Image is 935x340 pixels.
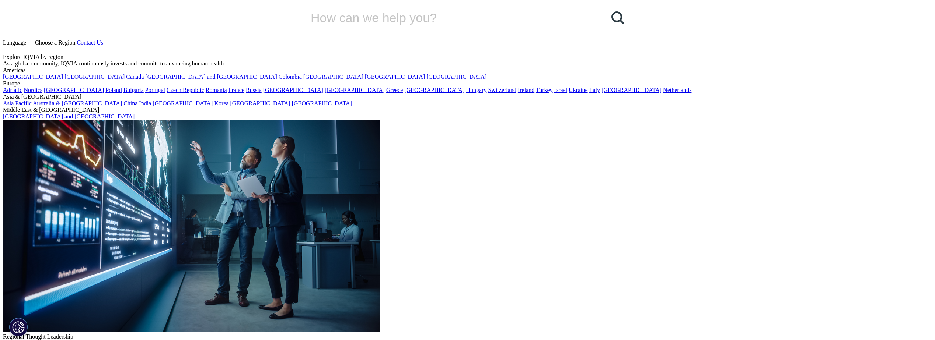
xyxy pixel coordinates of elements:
a: Czech Republic [167,87,204,93]
a: [GEOGRAPHIC_DATA] [292,100,352,106]
a: Netherlands [663,87,691,93]
a: Russia [246,87,262,93]
a: [GEOGRAPHIC_DATA] and [GEOGRAPHIC_DATA] [145,74,277,80]
a: Canada [126,74,144,80]
a: [GEOGRAPHIC_DATA] [44,87,104,93]
a: Poland [105,87,122,93]
a: Adriatic [3,87,22,93]
span: Language [3,39,26,46]
div: Explore IQVIA by region [3,54,932,60]
div: Regional Thought Leadership [3,333,932,340]
a: Search [607,7,629,29]
a: [GEOGRAPHIC_DATA] [325,87,385,93]
a: Switzerland [488,87,516,93]
a: France [228,87,245,93]
a: [GEOGRAPHIC_DATA] [404,87,464,93]
a: [GEOGRAPHIC_DATA] [303,74,363,80]
div: As a global community, IQVIA continuously invests and commits to advancing human health. [3,60,932,67]
a: [GEOGRAPHIC_DATA] [3,74,63,80]
div: Middle East & [GEOGRAPHIC_DATA] [3,107,932,113]
a: Greece [386,87,403,93]
a: [GEOGRAPHIC_DATA] [365,74,425,80]
a: [GEOGRAPHIC_DATA] [601,87,662,93]
a: Italy [589,87,600,93]
a: Ireland [518,87,534,93]
span: Choose a Region [35,39,75,46]
a: [GEOGRAPHIC_DATA] and [GEOGRAPHIC_DATA] [3,113,135,120]
a: Bulgaria [123,87,144,93]
a: Hungary [466,87,486,93]
a: Nordics [24,87,42,93]
a: Romania [206,87,227,93]
a: Asia Pacific [3,100,32,106]
a: China [123,100,137,106]
a: [GEOGRAPHIC_DATA] [263,87,323,93]
div: Europe [3,80,932,87]
a: Australia & [GEOGRAPHIC_DATA] [33,100,122,106]
a: Korea [214,100,228,106]
a: India [139,100,151,106]
button: Cookies Settings [9,318,28,336]
a: Israel [554,87,568,93]
a: [GEOGRAPHIC_DATA] [426,74,486,80]
a: [GEOGRAPHIC_DATA] [153,100,213,106]
a: Contact Us [77,39,103,46]
a: [GEOGRAPHIC_DATA] [64,74,125,80]
input: Search [306,7,586,29]
div: Americas [3,67,932,74]
svg: Search [611,11,624,24]
img: 2093_analyzing-data-using-big-screen-display-and-laptop.png [3,120,380,332]
div: Asia & [GEOGRAPHIC_DATA] [3,93,932,100]
a: Ukraine [569,87,588,93]
a: Portugal [145,87,165,93]
a: Colombia [279,74,302,80]
a: [GEOGRAPHIC_DATA] [230,100,290,106]
a: Turkey [536,87,553,93]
